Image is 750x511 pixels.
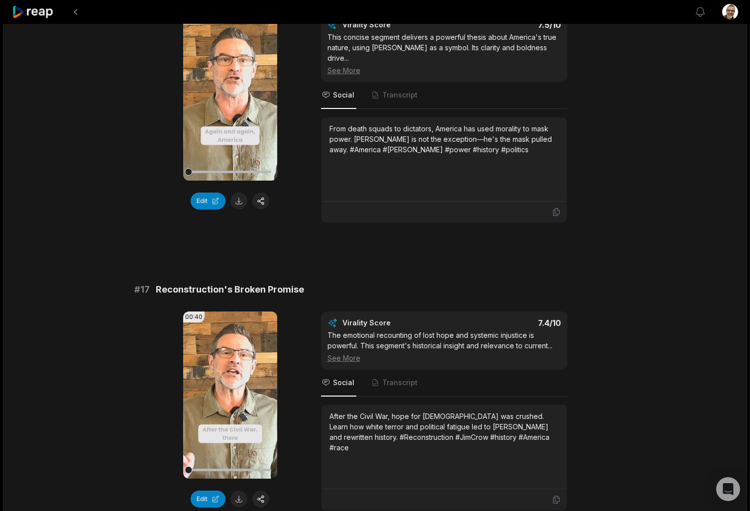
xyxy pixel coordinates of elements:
[183,311,277,479] video: Your browser does not support mp4 format.
[327,32,561,76] div: This concise segment delivers a powerful thesis about America's true nature, using [PERSON_NAME] ...
[191,491,225,508] button: Edit
[382,90,418,100] span: Transcript
[327,353,561,363] div: See More
[327,330,561,363] div: The emotional recounting of lost hope and systemic injustice is powerful. This segment's historic...
[716,477,740,501] div: Open Intercom Messenger
[329,123,559,155] div: From death squads to dictators, America has used morality to mask power. [PERSON_NAME] is not the...
[327,65,561,76] div: See More
[191,193,225,209] button: Edit
[382,378,418,388] span: Transcript
[342,318,449,328] div: Virality Score
[333,90,354,100] span: Social
[342,20,449,30] div: Virality Score
[183,13,277,181] video: Your browser does not support mp4 format.
[134,283,150,297] span: # 17
[454,20,561,30] div: 7.5 /10
[329,411,559,453] div: After the Civil War, hope for [DEMOGRAPHIC_DATA] was crushed. Learn how white terror and politica...
[321,82,567,109] nav: Tabs
[156,283,304,297] span: Reconstruction's Broken Promise
[454,318,561,328] div: 7.4 /10
[321,370,567,397] nav: Tabs
[333,378,354,388] span: Social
